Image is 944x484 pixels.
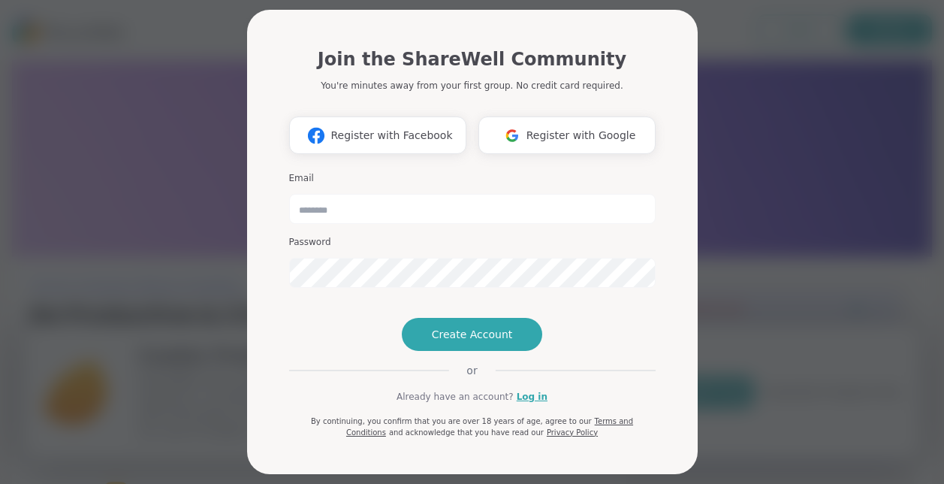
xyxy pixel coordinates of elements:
[302,122,330,150] img: ShareWell Logomark
[289,116,466,154] button: Register with Facebook
[330,128,452,144] span: Register with Facebook
[321,79,623,92] p: You're minutes away from your first group. No credit card required.
[318,46,626,73] h1: Join the ShareWell Community
[402,318,543,351] button: Create Account
[517,390,547,404] a: Log in
[311,417,592,425] span: By continuing, you confirm that you are over 18 years of age, agree to our
[498,122,526,150] img: ShareWell Logomark
[389,428,544,437] span: and acknowledge that you have read our
[289,236,656,249] h3: Password
[448,363,495,378] span: or
[526,128,636,144] span: Register with Google
[397,390,514,404] span: Already have an account?
[547,428,598,437] a: Privacy Policy
[346,417,633,437] a: Terms and Conditions
[478,116,656,154] button: Register with Google
[432,327,513,342] span: Create Account
[289,172,656,185] h3: Email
